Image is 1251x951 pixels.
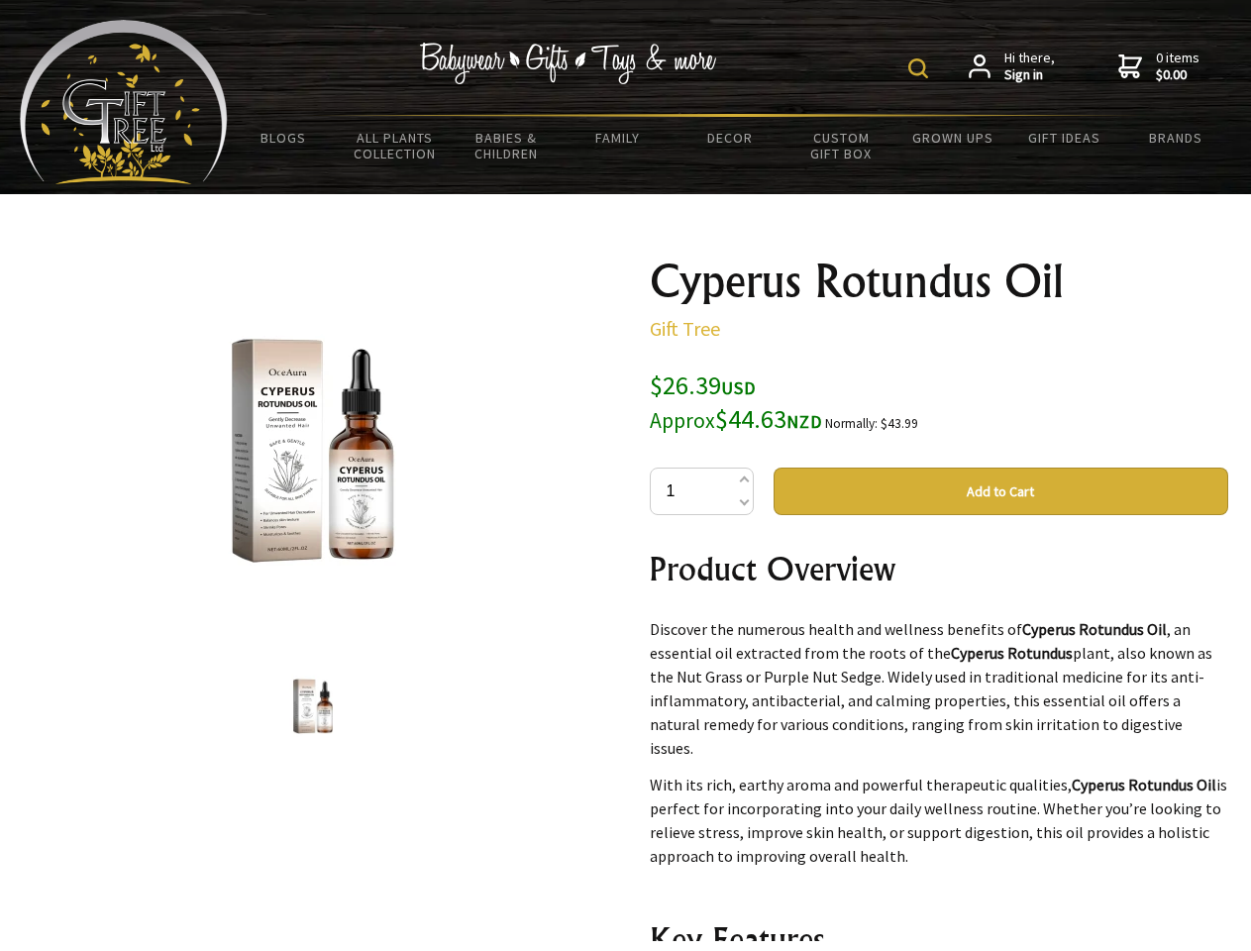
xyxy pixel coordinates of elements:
[896,117,1008,158] a: Grown Ups
[650,316,720,341] a: Gift Tree
[563,117,675,158] a: Family
[420,43,717,84] img: Babywear - Gifts - Toys & more
[1008,117,1120,158] a: Gift Ideas
[786,410,822,433] span: NZD
[1156,66,1199,84] strong: $0.00
[908,58,928,78] img: product search
[340,117,452,174] a: All Plants Collection
[650,545,1228,592] h2: Product Overview
[650,617,1228,760] p: Discover the numerous health and wellness benefits of , an essential oil extracted from the roots...
[774,468,1228,515] button: Add to Cart
[674,117,785,158] a: Decor
[721,376,756,399] span: USD
[228,117,340,158] a: BLOGS
[785,117,897,174] a: Custom Gift Box
[1118,50,1199,84] a: 0 items$0.00
[1004,50,1055,84] span: Hi there,
[20,20,228,184] img: Babyware - Gifts - Toys and more...
[1156,49,1199,84] span: 0 items
[1120,117,1232,158] a: Brands
[1072,775,1216,794] strong: Cyperus Rotundus Oil
[650,773,1228,868] p: With its rich, earthy aroma and powerful therapeutic qualities, is perfect for incorporating into...
[650,258,1228,305] h1: Cyperus Rotundus Oil
[275,669,351,744] img: Cyperus Rotundus Oil
[158,296,468,605] img: Cyperus Rotundus Oil
[650,407,715,434] small: Approx
[650,369,822,435] span: $26.39 $44.63
[451,117,563,174] a: Babies & Children
[951,643,1073,663] strong: Cyperus Rotundus
[969,50,1055,84] a: Hi there,Sign in
[1004,66,1055,84] strong: Sign in
[1022,619,1167,639] strong: Cyperus Rotundus Oil
[825,415,918,432] small: Normally: $43.99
